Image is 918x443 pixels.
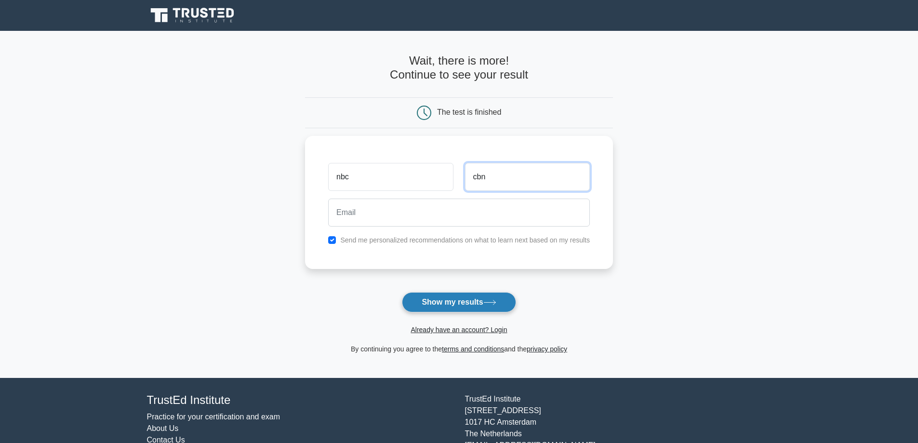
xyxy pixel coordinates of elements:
h4: Wait, there is more! Continue to see your result [305,54,613,82]
div: The test is finished [437,108,501,116]
button: Show my results [402,292,516,312]
a: privacy policy [527,345,567,353]
label: Send me personalized recommendations on what to learn next based on my results [340,236,590,244]
h4: TrustEd Institute [147,393,453,407]
input: Email [328,199,590,227]
a: Already have an account? Login [411,326,507,334]
a: Practice for your certification and exam [147,413,280,421]
div: By continuing you agree to the and the [299,343,619,355]
a: About Us [147,424,179,432]
input: First name [328,163,453,191]
a: terms and conditions [442,345,504,353]
input: Last name [465,163,590,191]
